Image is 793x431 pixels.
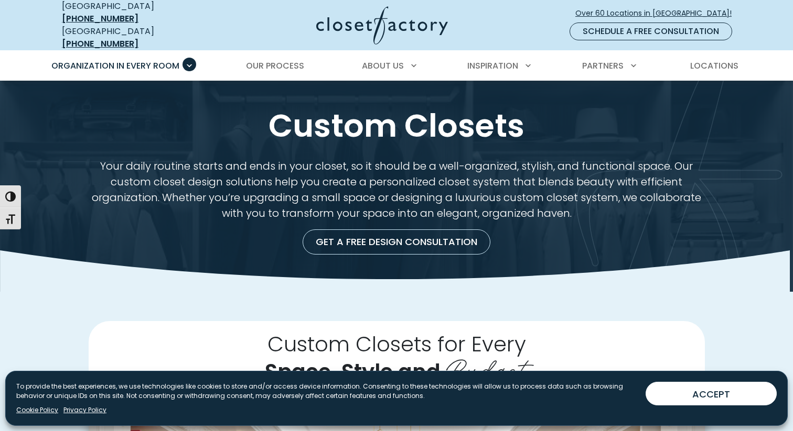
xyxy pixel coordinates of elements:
[446,346,529,388] span: Budget
[570,23,732,40] a: Schedule a Free Consultation
[265,357,441,386] span: Space, Style and
[316,6,448,45] img: Closet Factory Logo
[246,60,304,72] span: Our Process
[575,4,741,23] a: Over 60 Locations in [GEOGRAPHIC_DATA]!
[44,51,749,81] nav: Primary Menu
[62,13,138,25] a: [PHONE_NUMBER]
[690,60,738,72] span: Locations
[16,382,637,401] p: To provide the best experiences, we use technologies like cookies to store and/or access device i...
[646,382,777,405] button: ACCEPT
[362,60,404,72] span: About Us
[51,60,179,72] span: Organization in Every Room
[89,158,705,221] p: Your daily routine starts and ends in your closet, so it should be a well-organized, stylish, and...
[16,405,58,415] a: Cookie Policy
[467,60,518,72] span: Inspiration
[582,60,624,72] span: Partners
[63,405,106,415] a: Privacy Policy
[303,229,490,255] a: Get a Free Design Consultation
[60,106,733,146] h1: Custom Closets
[575,8,740,19] span: Over 60 Locations in [GEOGRAPHIC_DATA]!
[62,25,214,50] div: [GEOGRAPHIC_DATA]
[62,38,138,50] a: [PHONE_NUMBER]
[267,329,526,359] span: Custom Closets for Every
